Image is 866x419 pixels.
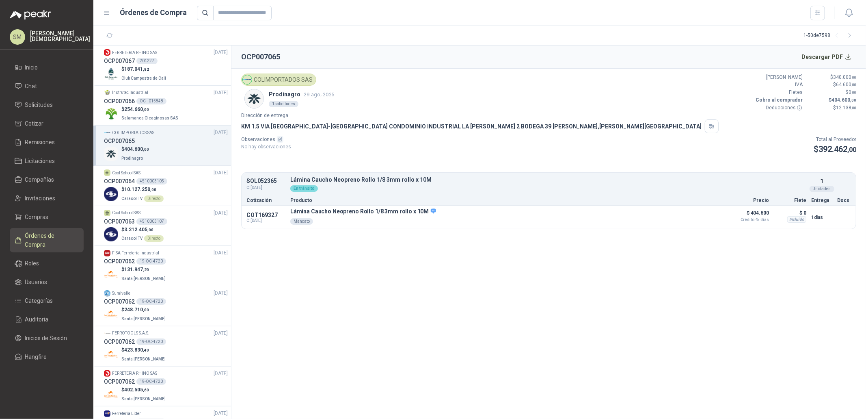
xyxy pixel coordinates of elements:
span: [DATE] [214,49,228,56]
span: ,00 [851,106,856,110]
span: ,00 [150,187,156,192]
div: 1 - 50 de 7598 [803,29,856,42]
h3: OCP007062 [104,377,135,386]
a: Compras [10,209,84,225]
a: Company LogoFERRETERIA RHINO SAS[DATE] OCP007067204227Company Logo$187.041,82Club Campestre de Cali [104,49,228,82]
span: ,00 [143,107,149,112]
div: OC - 015848 [136,98,166,104]
div: Incluido [787,216,806,223]
p: SOL052365 [246,178,285,184]
div: Mandato [290,218,313,225]
span: [DATE] [214,370,228,378]
span: ,60 [143,388,149,392]
img: Company Logo [104,147,118,161]
span: Santa [PERSON_NAME] [121,317,166,321]
span: Licitaciones [25,156,55,165]
p: $ [814,143,856,156]
span: Usuarios [25,278,48,287]
p: Lámina Caucho Neopreno Rollo 1/8 3mm rollo x 10M [290,177,806,183]
div: 19-OC-4720 [136,378,166,385]
img: Company Logo [104,387,118,402]
div: En tránsito [290,185,318,192]
span: 12.138 [836,105,856,111]
a: Inicio [10,60,84,75]
p: Entrega [811,198,832,203]
a: Cotizar [10,116,84,131]
span: ,00 [143,147,149,152]
img: Company Logo [104,89,110,96]
img: Company Logo [243,75,252,84]
span: Auditoria [25,315,49,324]
p: $ 404.600 [728,208,769,222]
div: Unidades [810,186,834,192]
span: ,00 [147,228,153,232]
a: Solicitudes [10,97,84,113]
p: $ [121,346,167,354]
a: Invitaciones [10,191,84,206]
p: FERRETERIA RHINO SAS [112,370,157,377]
img: Company Logo [104,330,110,337]
span: ,82 [143,67,149,72]
p: Dirección de entrega [241,112,856,119]
span: Solicitudes [25,100,53,109]
p: COT169327 [246,212,285,218]
a: Chat [10,78,84,94]
span: Cotizar [25,119,44,128]
a: Auditoria [10,312,84,327]
p: $ [121,266,167,274]
p: $ 0 [774,208,806,218]
span: 404.600 [831,97,856,103]
span: 340.000 [833,74,856,80]
h3: OCP007066 [104,97,135,106]
p: - $ [808,104,856,112]
span: 3.212.405 [124,227,153,232]
div: 19-OC-4720 [136,298,166,305]
img: Company Logo [104,130,110,136]
p: FISA Ferreteria Industrial [112,250,159,256]
h3: OCP007065 [104,137,135,145]
span: Club Campestre de Cali [121,76,166,80]
a: Usuarios [10,274,84,290]
span: Roles [25,259,39,268]
span: 0 [849,89,856,95]
span: [DATE] [214,330,228,337]
a: Cool School SAS[DATE] OCP0070644510003105Company Logo$10.127.250,00Caracol TVDirecto [104,169,228,202]
p: Cool School SAS [112,170,140,176]
img: Logo peakr [10,10,51,20]
a: Órdenes de Compra [10,228,84,252]
span: Santa [PERSON_NAME] [121,357,166,361]
h3: OCP007067 [104,56,135,65]
span: 423.830 [124,347,149,353]
div: Directo [144,235,164,242]
a: Company LogoInstrutec Industrial[DATE] OCP007066OC - 015848Company Logo$254.660,00Salamanca Oleag... [104,89,228,122]
span: 248.710 [124,307,149,313]
span: Crédito 45 días [728,218,769,222]
span: [DATE] [214,249,228,257]
img: Company Logo [104,410,110,417]
span: ,20 [143,267,149,272]
p: [PERSON_NAME] [DEMOGRAPHIC_DATA] [30,30,90,42]
div: SM [10,29,25,45]
a: Hangfire [10,349,84,365]
span: [DATE] [214,89,228,97]
h3: OCP007062 [104,337,135,346]
p: $ [121,65,168,73]
span: 29 ago, 2025 [304,91,335,98]
p: $ [808,81,856,89]
p: Ferretería Líder [112,410,141,417]
a: Roles [10,256,84,271]
h2: OCP007065 [241,51,280,63]
span: Inicio [25,63,38,72]
p: COLIMPORTADOS SAS [112,130,154,136]
a: Inicios de Sesión [10,330,84,346]
div: 4510003107 [136,218,167,225]
p: Cobro al comprador [754,96,803,104]
span: Caracol TV [121,196,143,201]
span: Remisiones [25,138,55,147]
p: $ [121,386,167,394]
p: $ [808,89,856,96]
span: 404.600 [124,146,149,152]
a: Company LogoFERRETERIA RHINO SAS[DATE] OCP00706219-OC-4720Company Logo$402.505,60Santa [PERSON_NAME] [104,370,228,403]
img: Company Logo [104,347,118,362]
p: Lámina Caucho Neopreno Rollo 1/8 3mm rollo x 10M [290,208,436,215]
